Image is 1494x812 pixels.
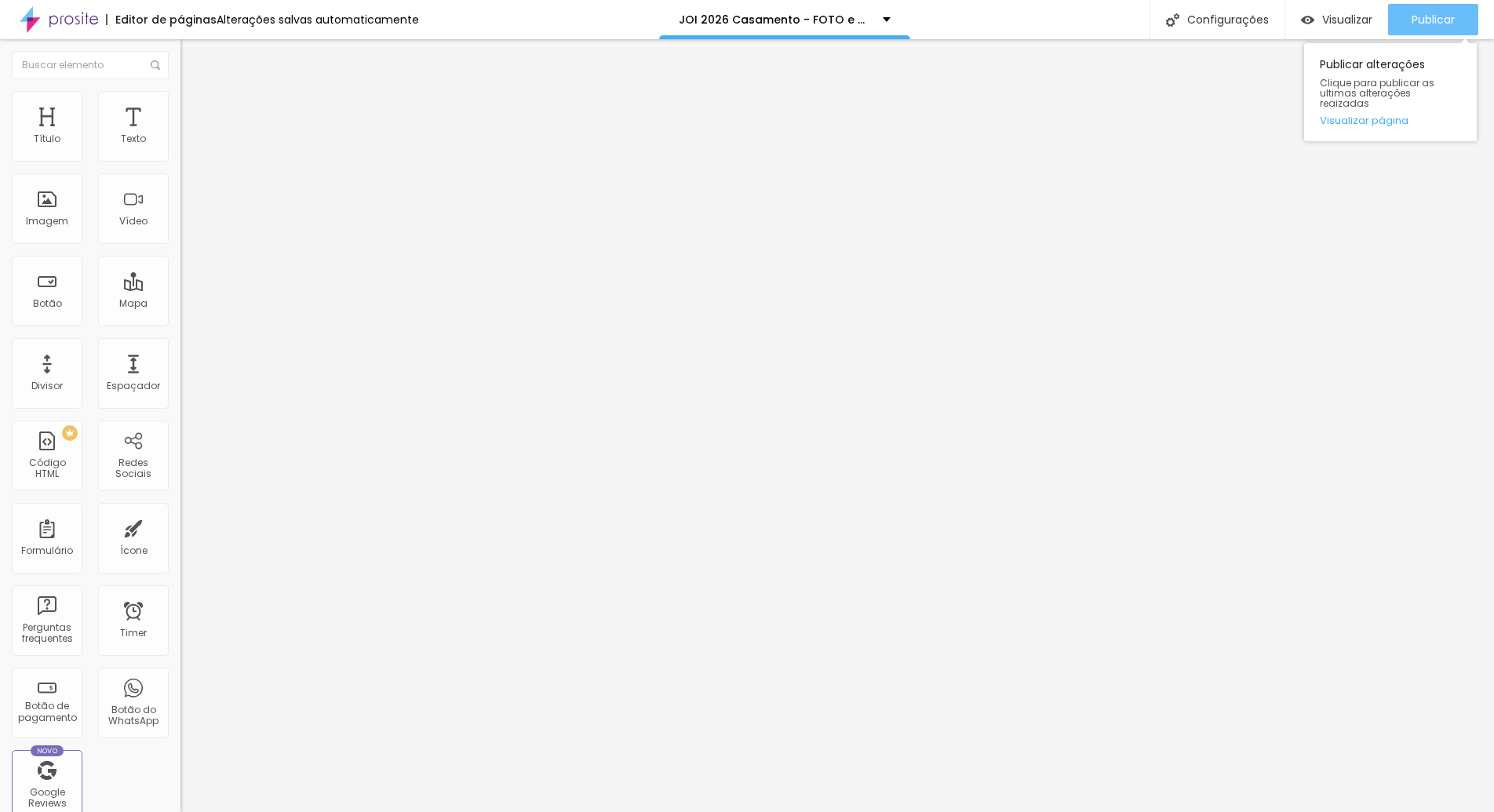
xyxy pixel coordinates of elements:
[151,60,160,70] img: Icone
[16,622,78,645] div: Perguntas frequentes
[1166,13,1179,27] img: Icone
[120,545,148,556] div: Ícone
[217,14,419,25] div: Alterações salvas automaticamente
[1285,4,1388,35] button: Visualizar
[119,216,148,227] div: Vídeo
[16,701,78,723] div: Botão de pagamento
[16,457,78,480] div: Código HTML
[102,705,164,727] div: Botão do WhatsApp
[1320,115,1461,126] a: Visualizar página
[107,381,160,391] div: Espaçador
[1304,43,1477,141] div: Publicar alterações
[1301,13,1314,27] img: view-1.svg
[106,14,217,25] div: Editor de páginas
[679,14,871,25] p: JOI 2026 Casamento - FOTO e VIDEO
[31,745,64,756] div: Novo
[1320,78,1461,109] span: Clique para publicar as ultimas alterações reaizadas
[121,133,146,144] div: Texto
[21,545,73,556] div: Formulário
[16,787,78,810] div: Google Reviews
[33,298,62,309] div: Botão
[26,216,68,227] div: Imagem
[1388,4,1478,35] button: Publicar
[120,628,147,639] div: Timer
[31,381,63,391] div: Divisor
[102,457,164,480] div: Redes Sociais
[1322,13,1372,26] span: Visualizar
[12,51,169,79] input: Buscar elemento
[119,298,148,309] div: Mapa
[1412,13,1455,26] span: Publicar
[34,133,60,144] div: Título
